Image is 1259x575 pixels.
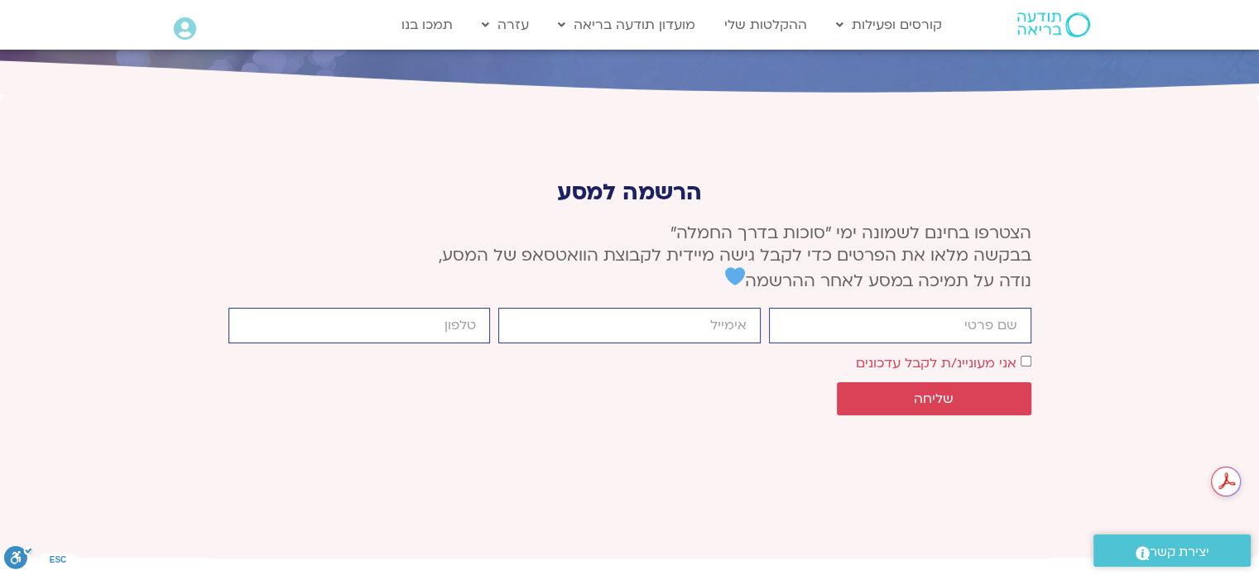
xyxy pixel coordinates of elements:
[725,270,1031,292] span: נודה על תמיכה במסע לאחר ההרשמה
[1093,534,1251,567] a: יצירת קשר
[393,9,461,41] a: תמכו בנו
[914,391,954,406] span: שליחה
[473,9,537,41] a: עזרה
[856,354,1016,372] label: אני מעוניינ/ת לקבל עדכונים
[439,244,1031,266] span: בבקשה מלאו את הפרטים כדי לקבל גישה מיידית לקבוצת הוואטסאפ של המסע,
[550,9,704,41] a: מועדון תודעה בריאה
[837,382,1031,415] button: שליחה
[1017,12,1090,37] img: תודעה בריאה
[498,308,761,343] input: אימייל
[228,308,491,343] input: מותר להשתמש רק במספרים ותווי טלפון (#, -, *, וכו').
[769,308,1031,343] input: שם פרטי
[1150,541,1209,563] span: יצירת קשר
[828,9,950,41] a: קורסים ופעילות
[716,9,815,41] a: ההקלטות שלי
[228,180,1031,205] p: הרשמה למסע
[228,308,1031,424] form: טופס חדש
[228,222,1031,292] p: הצטרפו בחינם לשמונה ימי ״סוכות בדרך החמלה״
[725,266,745,286] img: 💙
